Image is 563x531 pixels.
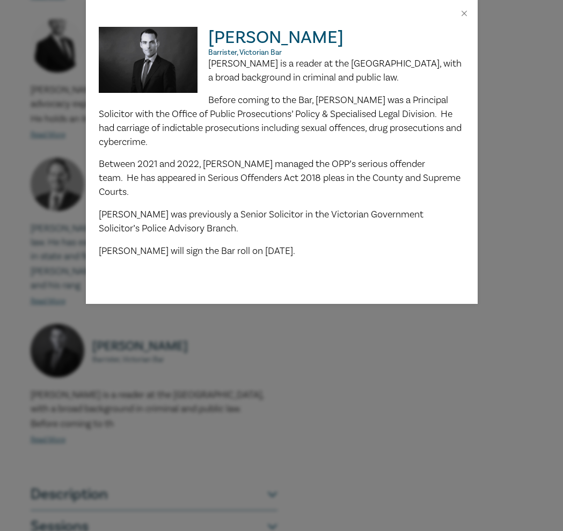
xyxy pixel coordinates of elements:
[99,208,423,235] span: [PERSON_NAME] was previously a Senior Solicitor in the Victorian Government Solicitor’s Police Ad...
[99,245,295,257] span: [PERSON_NAME] will sign the Bar roll on [DATE].
[208,48,282,57] span: Barrister, Victorian Bar
[99,94,462,148] span: Before coming to the Bar, [PERSON_NAME] was a Principal Solicitor with the Office of Public Prose...
[208,57,462,84] span: [PERSON_NAME] is a reader at the [GEOGRAPHIC_DATA], with a broad background in criminal and publi...
[99,158,460,198] span: Between 2021 and 2022, [PERSON_NAME] managed the OPP’s serious offender team. He has appeared in ...
[99,27,465,57] h2: [PERSON_NAME]
[99,27,209,104] img: Louis Andrews
[459,9,469,18] button: Close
